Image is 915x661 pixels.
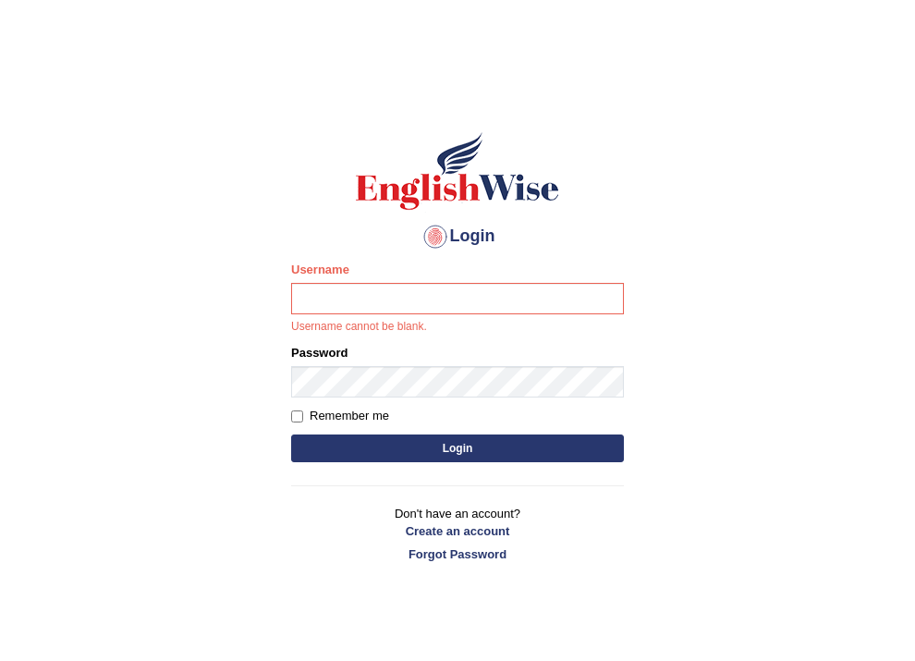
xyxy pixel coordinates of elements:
img: Logo of English Wise sign in for intelligent practice with AI [352,129,563,213]
p: Don't have an account? [291,505,624,562]
a: Forgot Password [291,545,624,563]
h4: Login [291,222,624,251]
input: Remember me [291,410,303,422]
a: Create an account [291,522,624,540]
label: Password [291,344,348,361]
label: Username [291,261,349,278]
label: Remember me [291,407,389,425]
button: Login [291,435,624,462]
p: Username cannot be blank. [291,319,624,336]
